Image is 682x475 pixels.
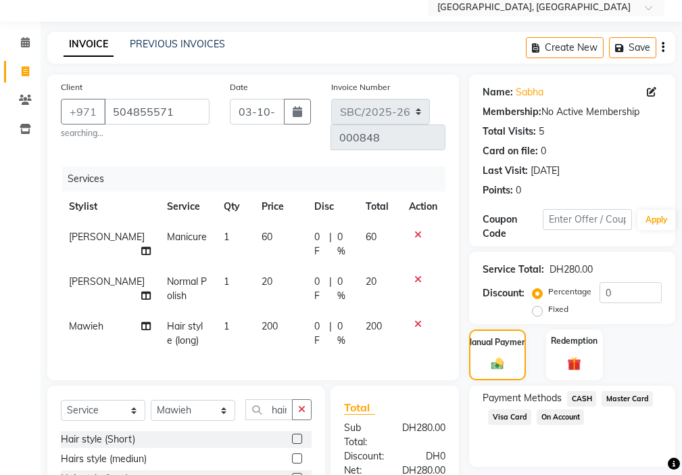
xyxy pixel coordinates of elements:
[567,391,596,407] span: CASH
[337,230,349,258] span: 0 %
[483,144,538,158] div: Card on file:
[483,125,536,139] div: Total Visits:
[314,275,324,303] span: 0 F
[337,319,349,348] span: 0 %
[602,391,653,407] span: Master Card
[262,231,272,243] span: 60
[61,127,210,139] small: searching...
[483,391,562,405] span: Payment Methods
[488,409,531,425] span: Visa Card
[167,275,207,302] span: Normal Polish
[516,183,521,198] div: 0
[262,320,278,332] span: 200
[230,81,248,93] label: Date
[483,286,525,300] div: Discount:
[541,144,546,158] div: 0
[64,32,114,57] a: INVOICE
[401,191,445,222] th: Action
[262,275,272,288] span: 20
[548,303,568,315] label: Fixed
[539,125,544,139] div: 5
[548,286,591,298] label: Percentage
[563,355,585,372] img: _gift.svg
[224,275,229,288] span: 1
[483,85,513,99] div: Name:
[61,191,159,222] th: Stylist
[253,191,306,222] th: Price
[337,275,349,303] span: 0 %
[344,401,375,415] span: Total
[526,37,604,58] button: Create New
[61,432,135,447] div: Hair style (Short)
[69,320,103,332] span: Mawieh
[104,99,210,125] input: Search by Name/Mobile/Email/Code
[69,275,145,288] span: [PERSON_NAME]
[609,37,656,58] button: Save
[245,399,293,420] input: Search or Scan
[366,231,376,243] span: 60
[331,81,390,93] label: Invoice Number
[483,212,542,241] div: Coupon Code
[483,183,513,198] div: Points:
[216,191,253,222] th: Qty
[358,191,401,222] th: Total
[224,320,229,332] span: 1
[637,210,676,230] button: Apply
[130,38,225,50] a: PREVIOUS INVOICES
[224,231,229,243] span: 1
[487,357,508,371] img: _cash.svg
[516,85,543,99] a: Sabha
[167,231,207,243] span: Manicure
[551,335,598,347] label: Redemption
[537,409,584,425] span: On Account
[483,164,528,178] div: Last Visit:
[395,449,456,463] div: DH0
[306,191,358,222] th: Disc
[159,191,216,222] th: Service
[167,320,203,346] span: Hair style (long)
[334,449,395,463] div: Discount:
[61,452,147,466] div: Hairs style (mediun)
[329,275,332,303] span: |
[314,319,324,348] span: 0 F
[392,421,456,449] div: DH280.00
[550,263,593,277] div: DH280.00
[543,209,632,230] input: Enter Offer / Coupon Code
[61,81,82,93] label: Client
[465,336,530,348] label: Manual Payment
[483,105,541,119] div: Membership:
[531,164,560,178] div: [DATE]
[62,166,456,191] div: Services
[314,230,324,258] span: 0 F
[334,421,392,449] div: Sub Total:
[69,231,145,243] span: [PERSON_NAME]
[366,275,376,288] span: 20
[483,105,662,119] div: No Active Membership
[329,319,332,348] span: |
[329,230,332,258] span: |
[483,263,544,277] div: Service Total:
[61,99,105,125] button: +971
[366,320,382,332] span: 200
